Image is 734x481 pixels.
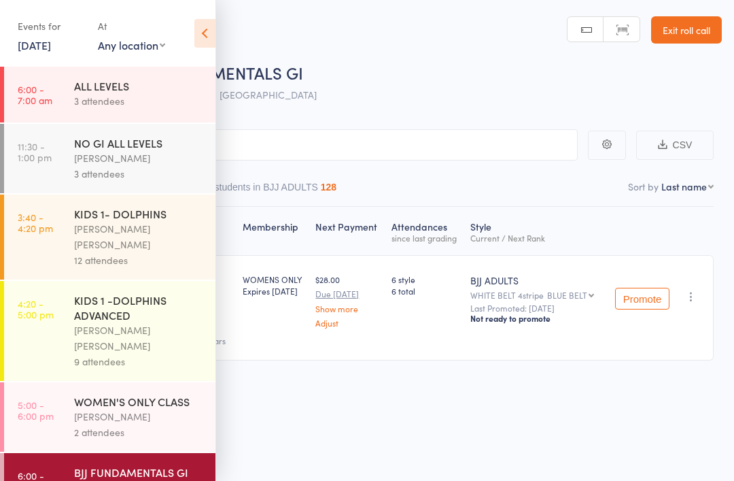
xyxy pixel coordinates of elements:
[661,180,707,193] div: Last name
[74,206,204,221] div: KIDS 1- DOLPHINS
[651,16,722,44] a: Exit roll call
[74,322,204,354] div: [PERSON_NAME] [PERSON_NAME]
[470,273,599,287] div: BJJ ADULTS
[547,291,587,299] div: BLUE BELT
[465,213,605,249] div: Style
[4,382,215,452] a: 5:00 -6:00 pmWOMEN'S ONLY CLASS[PERSON_NAME]2 attendees
[470,291,599,299] div: WHITE BELT 4stripe
[315,273,380,327] div: $28.00
[237,213,310,249] div: Membership
[315,304,380,313] a: Show more
[470,233,599,242] div: Current / Next Rank
[18,84,52,105] time: 6:00 - 7:00 am
[391,273,460,285] span: 6 style
[74,354,204,369] div: 9 attendees
[470,313,599,324] div: Not ready to promote
[636,131,714,160] button: CSV
[18,399,54,421] time: 5:00 - 6:00 pm
[74,150,204,166] div: [PERSON_NAME]
[20,129,578,161] input: Search by name
[391,285,460,297] span: 6 total
[74,409,204,425] div: [PERSON_NAME]
[74,252,204,268] div: 12 attendees
[4,67,215,122] a: 6:00 -7:00 amALL LEVELS3 attendees
[135,61,303,84] span: BJJ FUNDAMENTALS GI
[74,93,204,109] div: 3 attendees
[243,273,304,297] div: WOMENS ONLY
[98,15,165,37] div: At
[18,298,54,320] time: 4:20 - 5:00 pm
[18,15,84,37] div: Events for
[74,166,204,182] div: 3 attendees
[220,88,317,101] span: [GEOGRAPHIC_DATA]
[74,465,204,480] div: BJJ FUNDAMENTALS GI
[243,285,304,297] div: Expires [DATE]
[321,182,336,193] div: 128
[4,281,215,381] a: 4:20 -5:00 pmKIDS 1 -DOLPHINS ADVANCED[PERSON_NAME] [PERSON_NAME]9 attendees
[315,318,380,327] a: Adjust
[74,78,204,93] div: ALL LEVELS
[4,195,215,280] a: 3:40 -4:20 pmKIDS 1- DOLPHINS[PERSON_NAME] [PERSON_NAME]12 attendees
[628,180,659,193] label: Sort by
[315,289,380,299] small: Due [DATE]
[98,37,165,52] div: Any location
[18,212,53,233] time: 3:40 - 4:20 pm
[470,303,599,313] small: Last Promoted: [DATE]
[74,135,204,150] div: NO GI ALL LEVELS
[18,37,51,52] a: [DATE]
[615,288,669,310] button: Promote
[74,394,204,409] div: WOMEN'S ONLY CLASS
[386,213,466,249] div: Atten­dances
[4,124,215,193] a: 11:30 -1:00 pmNO GI ALL LEVELS[PERSON_NAME]3 attendees
[18,141,52,163] time: 11:30 - 1:00 pm
[74,425,204,440] div: 2 attendees
[391,233,460,242] div: since last grading
[310,213,385,249] div: Next Payment
[74,293,204,322] div: KIDS 1 -DOLPHINS ADVANCED
[188,175,337,206] button: Other students in BJJ ADULTS128
[74,221,204,252] div: [PERSON_NAME] [PERSON_NAME]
